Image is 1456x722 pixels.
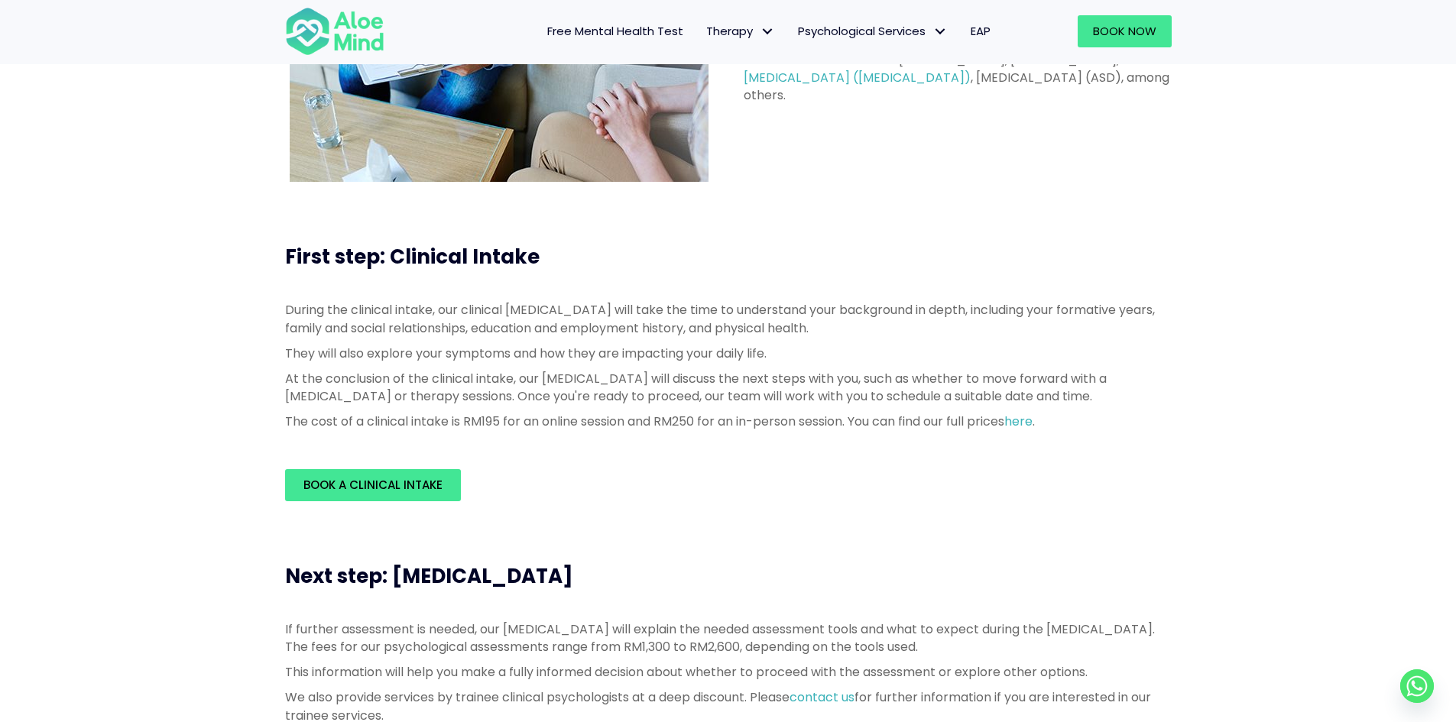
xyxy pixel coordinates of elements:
span: Therapy: submenu [757,21,779,43]
a: Book Now [1078,15,1172,47]
p: Our clinical psychologists conduct assessments to diagnose mental health conditions such as [MEDI... [744,34,1172,105]
p: If further assessment is needed, our [MEDICAL_DATA] will explain the needed assessment tools and ... [285,620,1172,656]
span: Psychological Services [798,23,948,39]
p: The cost of a clinical intake is RM195 for an online session and RM250 for an in-person session. ... [285,413,1172,430]
a: Psychological ServicesPsychological Services: submenu [786,15,959,47]
span: First step: Clinical Intake [285,243,540,270]
a: here [1004,413,1033,430]
a: TherapyTherapy: submenu [695,15,786,47]
span: EAP [971,23,991,39]
span: Book a Clinical Intake [303,477,443,493]
p: They will also explore your symptoms and how they are impacting your daily life. [285,345,1172,362]
nav: Menu [404,15,1002,47]
span: Free Mental Health Test [547,23,683,39]
a: contact us [790,688,854,706]
p: At the conclusion of the clinical intake, our [MEDICAL_DATA] will discuss the next steps with you... [285,370,1172,405]
span: Psychological Services: submenu [929,21,952,43]
span: Therapy [706,23,775,39]
a: EAP [959,15,1002,47]
p: During the clinical intake, our clinical [MEDICAL_DATA] will take the time to understand your bac... [285,301,1172,336]
span: Next step: [MEDICAL_DATA] [285,562,573,590]
a: Whatsapp [1400,669,1434,703]
a: [MEDICAL_DATA] ([MEDICAL_DATA]) [744,69,971,86]
p: This information will help you make a fully informed decision about whether to proceed with the a... [285,663,1172,681]
a: Free Mental Health Test [536,15,695,47]
span: Book Now [1093,23,1156,39]
img: Aloe mind Logo [285,6,384,57]
a: Book a Clinical Intake [285,469,461,501]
